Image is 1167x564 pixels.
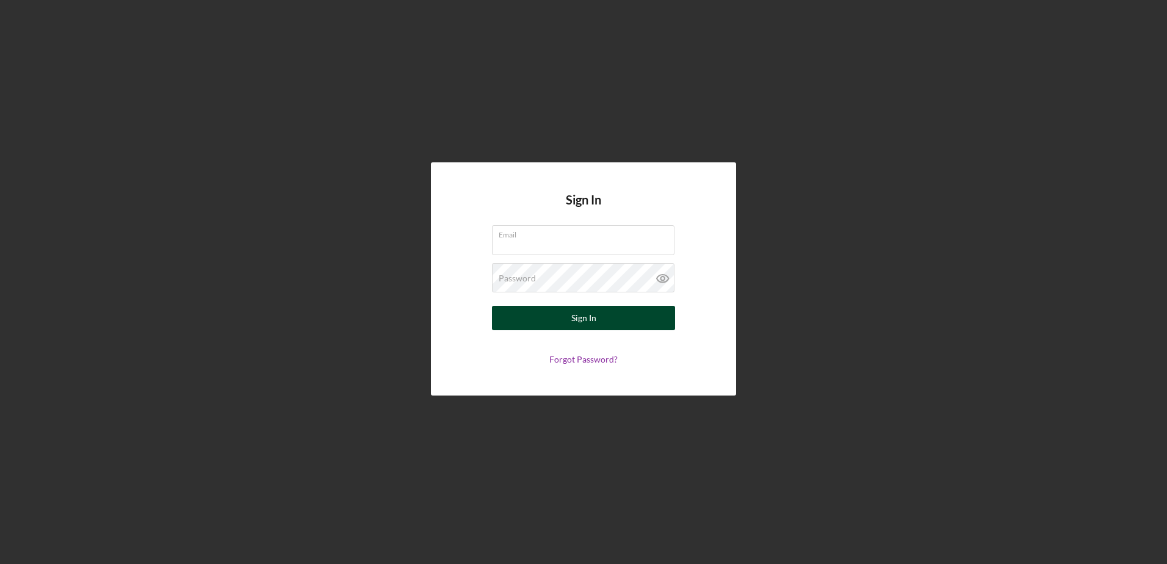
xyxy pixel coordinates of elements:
button: Sign In [492,306,675,330]
div: Sign In [571,306,596,330]
a: Forgot Password? [549,354,618,364]
label: Password [499,273,536,283]
label: Email [499,226,674,239]
h4: Sign In [566,193,601,225]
